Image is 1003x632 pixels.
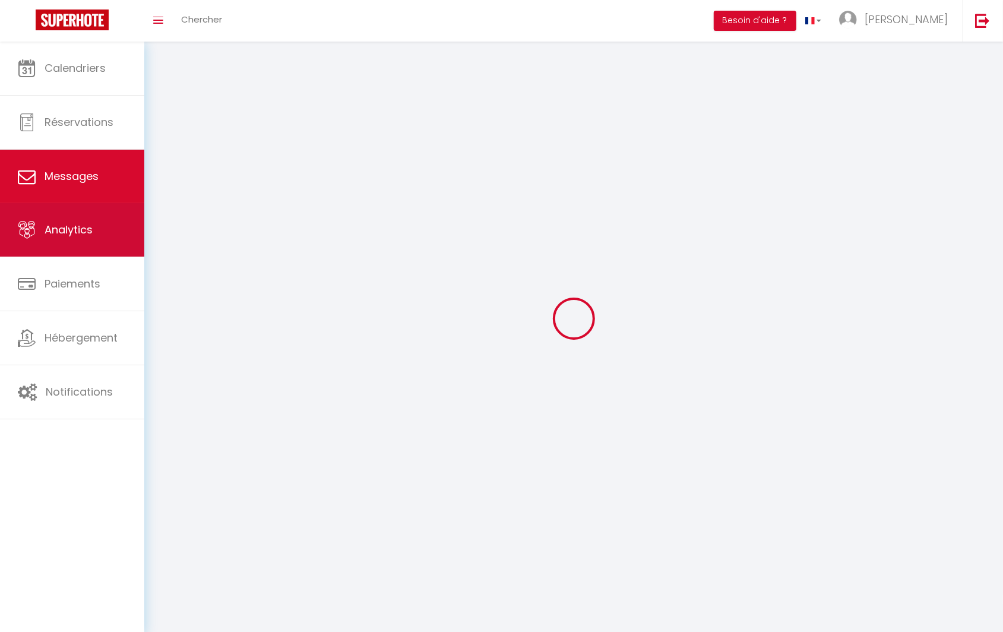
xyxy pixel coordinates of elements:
span: Analytics [45,222,93,237]
span: Hébergement [45,330,118,345]
span: Chercher [181,13,222,26]
img: logout [975,13,990,28]
span: [PERSON_NAME] [865,12,948,27]
img: Super Booking [36,10,109,30]
span: Réservations [45,115,113,129]
span: Calendriers [45,61,106,75]
span: Messages [45,169,99,184]
span: Paiements [45,276,100,291]
img: ... [839,11,857,29]
span: Notifications [46,384,113,399]
button: Besoin d'aide ? [714,11,796,31]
